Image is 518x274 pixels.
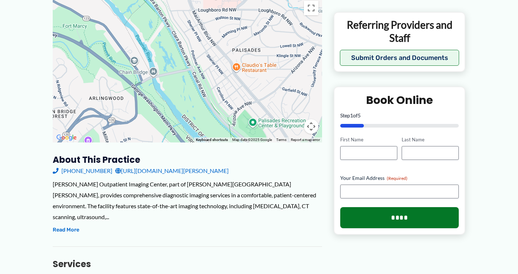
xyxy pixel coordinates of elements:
button: Map camera controls [304,119,318,134]
button: Keyboard shortcuts [196,137,228,142]
a: [PHONE_NUMBER] [53,165,112,176]
a: [URL][DOMAIN_NAME][PERSON_NAME] [115,165,229,176]
label: First Name [340,136,397,143]
a: Report a map error [291,138,320,142]
p: Step of [340,113,459,118]
label: Last Name [402,136,459,143]
div: [PERSON_NAME] Outpatient Imaging Center, part of [PERSON_NAME][GEOGRAPHIC_DATA][PERSON_NAME], pro... [53,179,322,222]
a: Terms (opens in new tab) [276,138,286,142]
button: Read More [53,226,79,234]
span: Map data ©2025 Google [232,138,272,142]
span: 5 [358,112,361,118]
p: Referring Providers and Staff [340,18,459,44]
h3: About this practice [53,154,322,165]
h2: Book Online [340,93,459,107]
label: Your Email Address [340,174,459,181]
h3: Services [53,258,322,270]
img: Google [55,133,79,142]
span: (Required) [387,175,407,181]
button: Submit Orders and Documents [340,50,459,66]
button: Toggle fullscreen view [304,1,318,15]
span: 1 [350,112,353,118]
a: Open this area in Google Maps (opens a new window) [55,133,79,142]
